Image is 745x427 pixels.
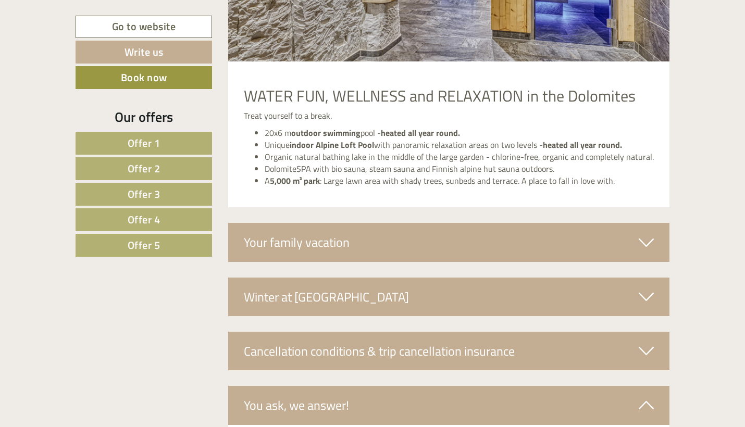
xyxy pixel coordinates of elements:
[290,139,374,151] strong: indoor Alpine Loft Pool
[76,107,212,127] div: Our offers
[244,87,654,105] h2: WATER FUN, WELLNESS and RELAXATION in the Dolomites
[228,278,670,316] div: Winter at [GEOGRAPHIC_DATA]
[543,139,622,151] strong: heated all year round.
[128,160,160,177] span: Offer 2
[381,127,460,139] strong: heated all year round.
[8,28,121,60] div: Hello, how can we help you?
[270,174,320,187] strong: 5,000 m² park
[244,110,654,122] p: Treat yourself to a break.
[128,211,160,228] span: Offer 4
[76,41,212,64] a: Write us
[355,270,411,293] button: Send
[76,66,212,89] a: Book now
[265,175,654,187] li: A : Large lawn area with shady trees, sunbeds and terrace. A place to fall in love with.
[16,51,116,58] small: 12:22
[265,163,654,175] li: DolomiteSPA with bio sauna, steam sauna and Finnish alpine hut sauna outdoors.
[228,223,670,261] div: Your family vacation
[265,127,654,139] li: 20x6 m pool -
[187,8,223,26] div: [DATE]
[76,16,212,38] a: Go to website
[128,135,160,151] span: Offer 1
[265,151,654,163] li: Organic natural bathing lake in the middle of the large garden - chlorine-free, organic and compl...
[128,237,160,253] span: Offer 5
[228,332,670,370] div: Cancellation conditions & trip cancellation insurance
[291,127,361,139] strong: outdoor swimming
[265,139,654,151] li: Unique with panoramic relaxation areas on two levels -
[228,386,670,424] div: You ask, we answer!
[128,186,160,202] span: Offer 3
[16,30,116,39] div: [GEOGRAPHIC_DATA]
